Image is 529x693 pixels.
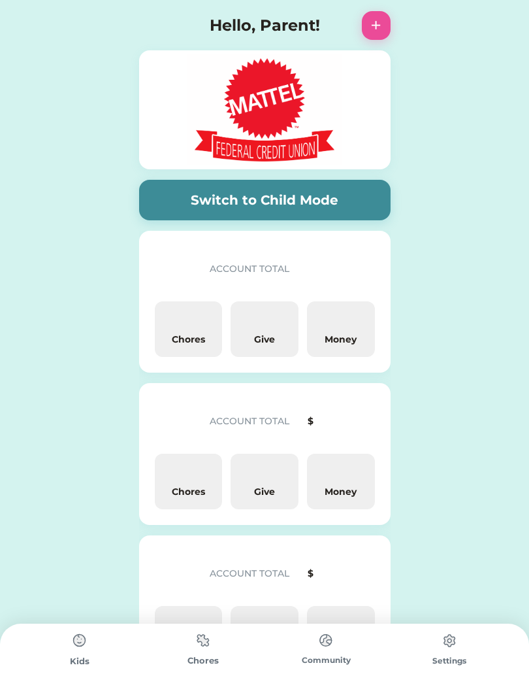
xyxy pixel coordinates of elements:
[257,464,272,480] img: yH5BAEAAAAALAAAAAABAAEAAAIBRAA7
[210,262,303,276] div: ACCOUNT TOTAL
[236,333,293,346] div: Give
[313,628,339,653] img: type%3Dchores%2C%20state%3Ddefault.svg
[312,333,370,346] div: Money
[142,654,265,668] div: Chores
[210,567,303,581] div: ACCOUNT TOTAL
[362,11,391,40] button: +
[155,399,197,441] img: yH5BAEAAAAALAAAAAABAAEAAAIBRAA7
[18,655,142,668] div: Kids
[257,617,272,632] img: yH5BAEAAAAALAAAAAABAAEAAAIBRAA7
[210,14,320,37] h4: Hello, Parent!
[264,654,388,666] div: Community
[236,485,293,499] div: Give
[180,464,196,480] img: yH5BAEAAAAALAAAAAABAAEAAAIBRAA7
[180,312,196,328] img: yH5BAEAAAAALAAAAAABAAEAAAIBRAA7
[257,312,272,328] img: yH5BAEAAAAALAAAAAABAAEAAAIBRAA7
[308,414,375,428] div: $
[436,628,462,654] img: type%3Dchores%2C%20state%3Ddefault.svg
[308,567,375,581] div: $
[333,617,349,632] img: yH5BAEAAAAALAAAAAABAAEAAAIBRAA7
[139,180,391,220] button: Switch to Child Mode
[67,628,93,654] img: type%3Dchores%2C%20state%3Ddefault.svg
[160,485,217,499] div: Chores
[155,551,197,593] img: yH5BAEAAAAALAAAAAABAAEAAAIBRAA7
[160,333,217,346] div: Chores
[155,246,197,288] img: yH5BAEAAAAALAAAAAABAAEAAAIBRAA7
[190,628,216,653] img: type%3Dchores%2C%20state%3Ddefault.svg
[333,464,349,480] img: yH5BAEAAAAALAAAAAABAAEAAAIBRAA7
[139,11,168,40] img: yH5BAEAAAAALAAAAAABAAEAAAIBRAA7
[180,617,196,632] img: yH5BAEAAAAALAAAAAABAAEAAAIBRAA7
[312,485,370,499] div: Money
[173,54,356,165] img: Mattel-Federal-Credit-Union-logo-scaled.png
[388,655,511,667] div: Settings
[210,414,303,428] div: ACCOUNT TOTAL
[333,312,349,328] img: yH5BAEAAAAALAAAAAABAAEAAAIBRAA7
